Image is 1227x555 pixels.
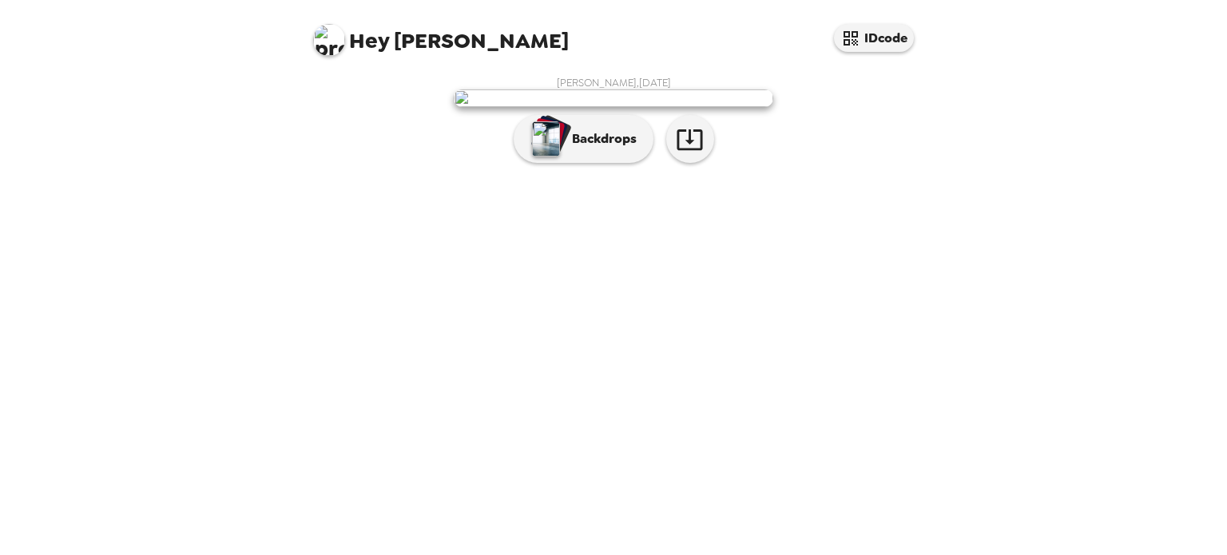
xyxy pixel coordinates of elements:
button: IDcode [834,24,914,52]
p: Backdrops [564,129,637,149]
span: [PERSON_NAME] , [DATE] [557,76,671,89]
img: user [454,89,773,107]
button: Backdrops [514,115,653,163]
span: Hey [349,26,389,55]
img: profile pic [313,24,345,56]
span: [PERSON_NAME] [313,16,569,52]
